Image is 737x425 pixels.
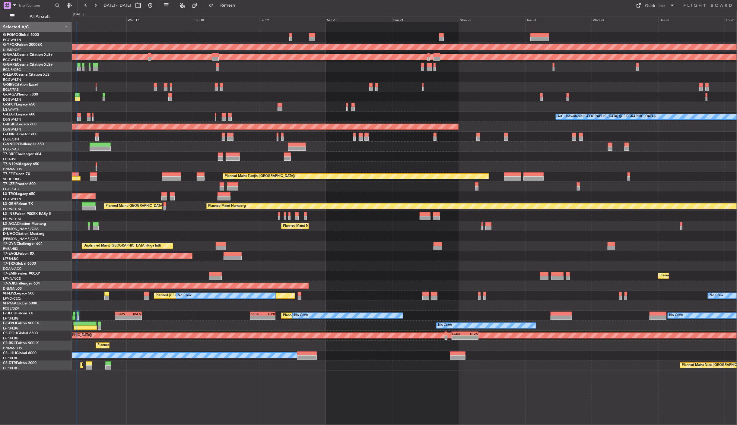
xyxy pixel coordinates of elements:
a: G-YFOXFalcon 2000EX [3,43,42,47]
span: 9H-YAA [3,302,17,305]
a: EGLF/FAB [3,187,19,191]
a: F-GPNJFalcon 900EX [3,322,39,325]
a: LX-GBHFalcon 7X [3,202,33,206]
span: G-SPCY [3,103,16,106]
div: No Crew [669,311,683,320]
a: LFMN/NCE [3,276,21,281]
span: T7-EAGL [3,252,18,256]
a: T7-DYNChallenger 604 [3,242,43,246]
span: [DATE] - [DATE] [103,3,131,8]
a: EGGW/LTN [3,197,21,201]
span: G-ENRG [3,133,17,136]
a: D-IJHOCitation Mustang [3,232,45,236]
a: CS-JHHGlobal 6000 [3,351,37,355]
div: Planned Maint Nice ([GEOGRAPHIC_DATA]) [283,222,350,231]
div: No Crew [294,311,308,320]
div: Planned Maint [GEOGRAPHIC_DATA] [660,271,717,280]
div: Sun 21 [392,17,459,22]
span: T7-DYN [3,242,17,246]
a: VHHH/HKG [3,177,21,181]
a: T7-BREChallenger 604 [3,153,41,156]
a: G-SPCYLegacy 650 [3,103,35,106]
span: CS-RRC [3,342,16,345]
a: CS-RRCFalcon 900LX [3,342,39,345]
a: FCBB/BZV [3,306,19,311]
a: EVRA/RIX [3,247,18,251]
input: Trip Number [18,1,53,10]
div: Wed 17 [126,17,193,22]
a: G-ENRGPraetor 600 [3,133,37,136]
span: G-KGKG [3,123,17,126]
div: KSEA [251,312,263,316]
a: CS-DTRFalcon 2000 [3,361,37,365]
div: Planned Maint Nurnberg [208,202,246,211]
a: F-HECDFalcon 7X [3,312,33,315]
span: 9H-LPZ [3,292,15,295]
span: D-IJHO [3,232,15,236]
a: EGGW/LTN [3,97,21,102]
a: T7-N1960Legacy 650 [3,162,39,166]
div: - [116,316,128,320]
a: T7-EMIHawker 900XP [3,272,40,275]
div: No Crew [178,291,192,300]
div: Sat 20 [326,17,392,22]
a: EGSS/STN [3,137,19,142]
div: Planned Maint Tianjin ([GEOGRAPHIC_DATA]) [225,172,295,181]
button: All Aircraft [7,12,65,21]
span: G-FOMO [3,33,18,37]
a: CS-DOUGlobal 6500 [3,332,38,335]
span: T7-LZZI [3,182,15,186]
a: G-FOMOGlobal 6000 [3,33,39,37]
a: EDLW/DTM [3,217,21,221]
a: [PERSON_NAME]/QSA [3,227,39,231]
a: T7-LZZIPraetor 600 [3,182,36,186]
span: CS-JHH [3,351,16,355]
a: UUMO/OSF [3,48,21,52]
a: LX-TROLegacy 650 [3,192,35,196]
div: Tue 16 [60,17,126,22]
a: LFMD/CEQ [3,296,21,301]
a: LFPB/LBG [3,326,19,331]
div: Planned [GEOGRAPHIC_DATA] ([GEOGRAPHIC_DATA]) [156,291,241,300]
span: G-LEAX [3,73,16,77]
div: Mon 22 [459,17,525,22]
a: G-KGKGLegacy 600 [3,123,37,126]
span: G-JAGA [3,93,17,96]
span: G-GARE [3,63,17,67]
div: EGGW [116,312,128,316]
span: LX-TRO [3,192,16,196]
div: No Crew [438,321,452,330]
a: LFPB/LBG [3,366,19,370]
a: EGGW/LTN [3,38,21,42]
a: G-JAGAPhenom 300 [3,93,38,96]
a: EGLF/FAB [3,147,19,152]
div: Quick Links [645,3,666,9]
a: G-GAALCessna Citation XLS+ [3,53,53,57]
div: Planned Maint Sofia [82,361,113,370]
a: LTBA/ISL [3,157,17,162]
a: EGGW/LTN [3,127,21,132]
a: LX-AOACitation Mustang [3,222,46,226]
span: Refresh [215,3,240,8]
span: T7-FFI [3,172,14,176]
div: [DATE] [73,12,84,17]
div: Fri 19 [259,17,326,22]
span: F-HECD [3,312,16,315]
a: 9H-LPZLegacy 500 [3,292,34,295]
span: CS-DTR [3,361,16,365]
a: EDLW/DTM [3,207,21,211]
div: Tue 23 [525,17,592,22]
a: [PERSON_NAME]/QSA [3,237,39,241]
div: LFPB [263,312,275,316]
span: LX-AOA [3,222,17,226]
div: HTZA [465,332,478,335]
a: G-VNORChallenger 650 [3,143,44,146]
button: Refresh [206,1,242,10]
div: A/C Unavailable [GEOGRAPHIC_DATA] ([GEOGRAPHIC_DATA]) [558,112,656,121]
a: T7-AJIChallenger 604 [3,282,40,285]
span: LX-GBH [3,202,16,206]
div: Wed 24 [592,17,658,22]
span: T7-TRX [3,262,15,266]
span: G-SIRS [3,83,14,87]
div: Unplanned Maint [GEOGRAPHIC_DATA] (Riga Intl) [84,241,161,250]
